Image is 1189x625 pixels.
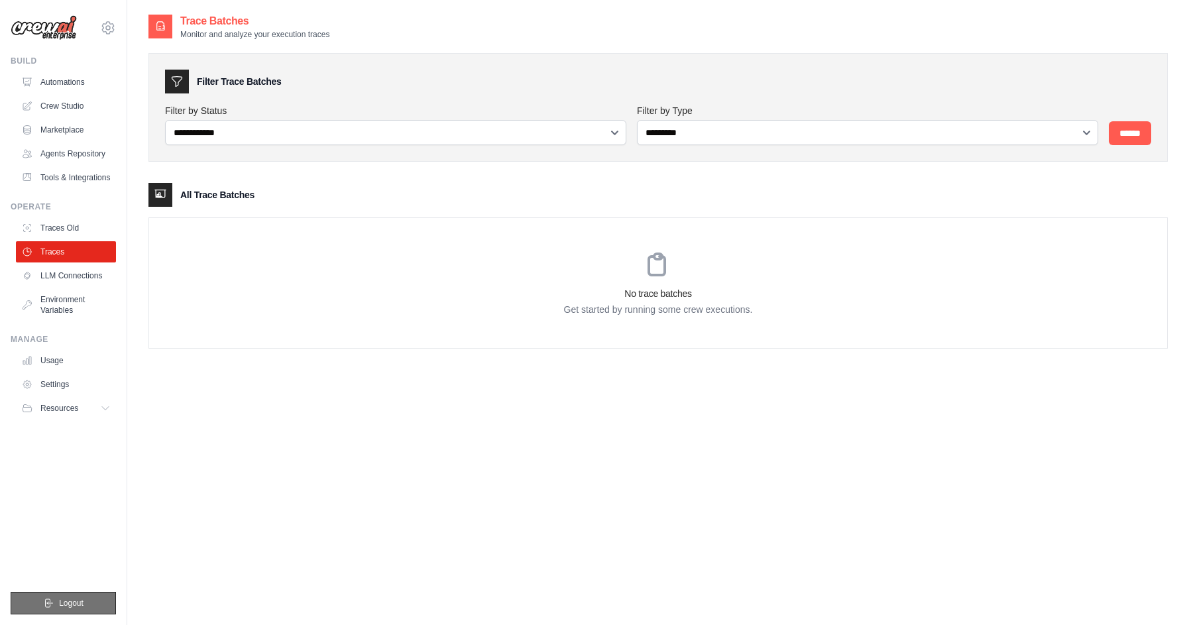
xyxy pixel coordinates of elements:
[40,403,78,414] span: Resources
[16,143,116,164] a: Agents Repository
[180,29,329,40] p: Monitor and analyze your execution traces
[16,289,116,321] a: Environment Variables
[149,287,1167,300] h3: No trace batches
[16,398,116,419] button: Resources
[180,13,329,29] h2: Trace Batches
[165,104,626,117] label: Filter by Status
[16,95,116,117] a: Crew Studio
[197,75,281,88] h3: Filter Trace Batches
[11,592,116,614] button: Logout
[11,15,77,40] img: Logo
[11,56,116,66] div: Build
[16,265,116,286] a: LLM Connections
[149,303,1167,316] p: Get started by running some crew executions.
[16,350,116,371] a: Usage
[16,119,116,141] a: Marketplace
[16,167,116,188] a: Tools & Integrations
[59,598,84,608] span: Logout
[637,104,1098,117] label: Filter by Type
[11,201,116,212] div: Operate
[16,374,116,395] a: Settings
[180,188,255,201] h3: All Trace Batches
[16,217,116,239] a: Traces Old
[11,334,116,345] div: Manage
[16,72,116,93] a: Automations
[16,241,116,262] a: Traces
